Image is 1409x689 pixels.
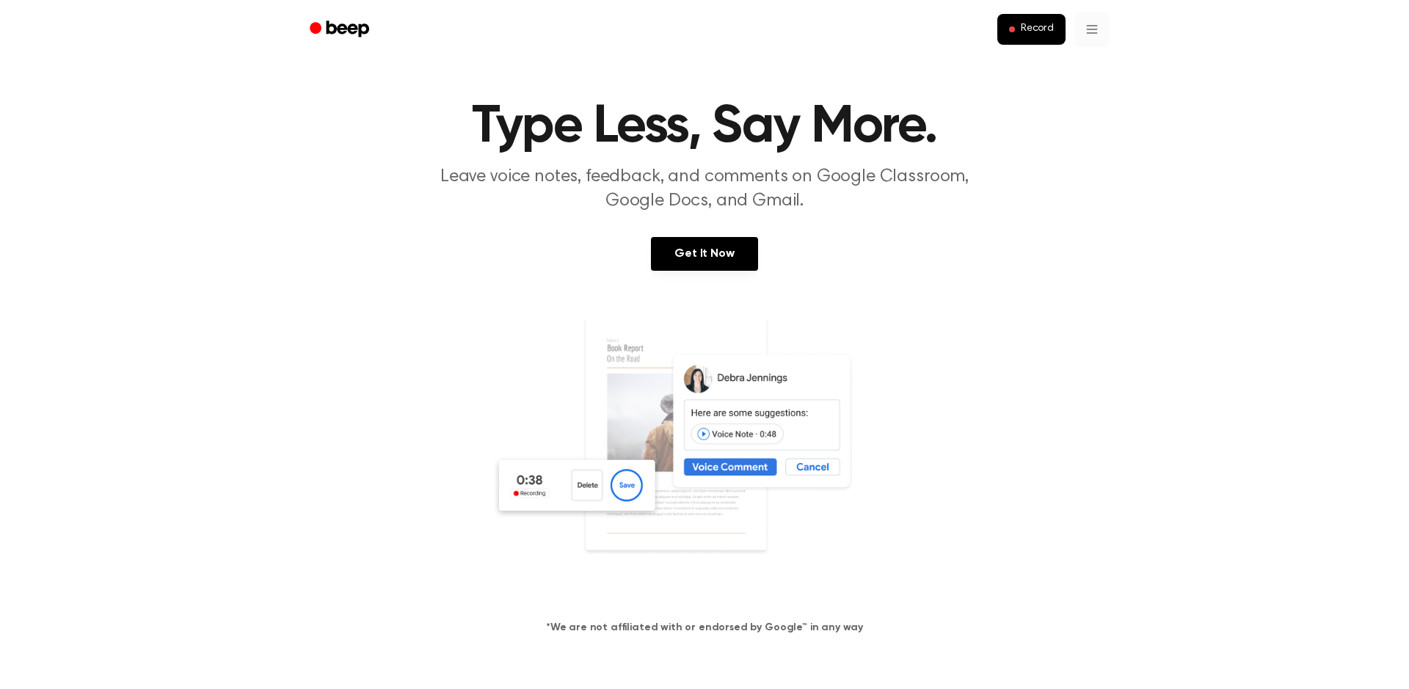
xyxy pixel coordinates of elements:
p: Leave voice notes, feedback, and comments on Google Classroom, Google Docs, and Gmail. [423,165,986,214]
h4: *We are not affiliated with or endorsed by Google™ in any way [18,620,1391,635]
button: Open menu [1074,12,1110,47]
a: Beep [299,15,382,44]
button: Record [997,14,1066,45]
a: Get It Now [651,237,757,271]
img: Voice Comments on Docs and Recording Widget [492,315,917,597]
span: Record [1021,23,1054,36]
h1: Type Less, Say More. [329,101,1080,153]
